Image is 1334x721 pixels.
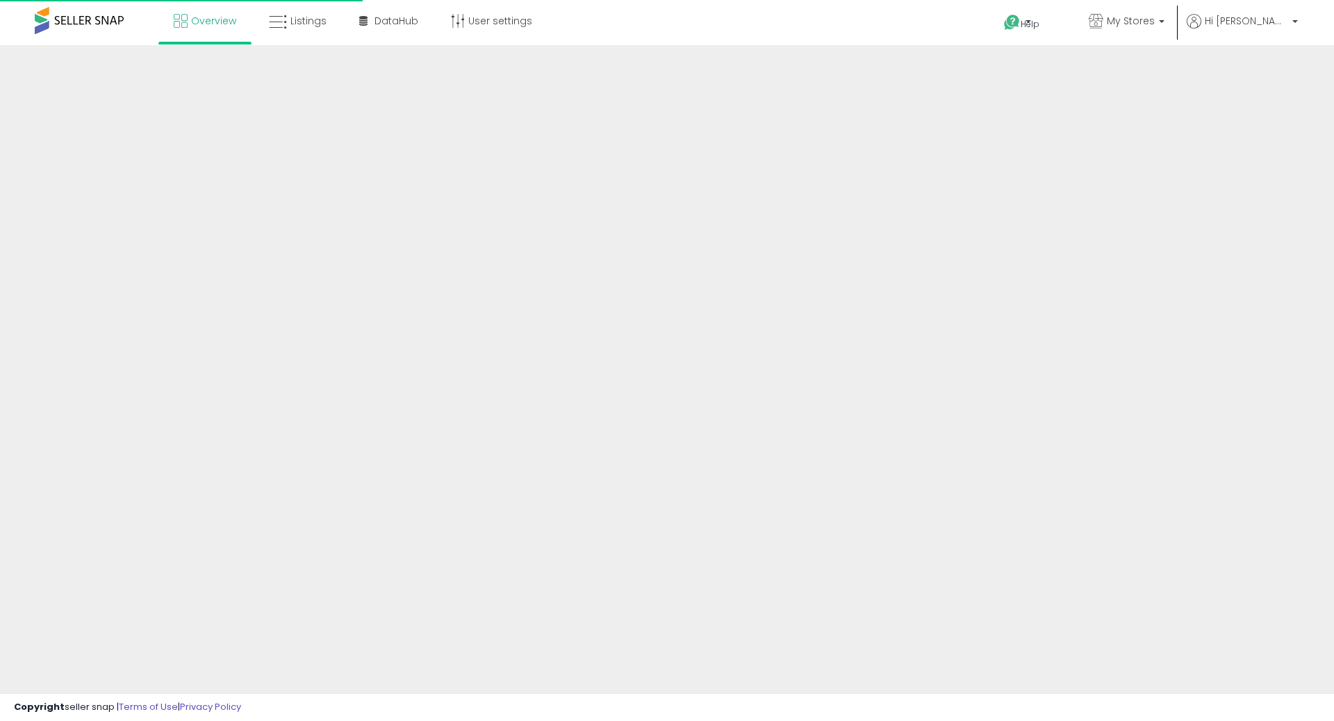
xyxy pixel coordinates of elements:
[191,14,236,28] span: Overview
[1003,14,1021,31] i: Get Help
[290,14,327,28] span: Listings
[1107,14,1155,28] span: My Stores
[1021,18,1039,30] span: Help
[993,3,1067,45] a: Help
[374,14,418,28] span: DataHub
[1187,14,1298,45] a: Hi [PERSON_NAME]
[1205,14,1288,28] span: Hi [PERSON_NAME]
